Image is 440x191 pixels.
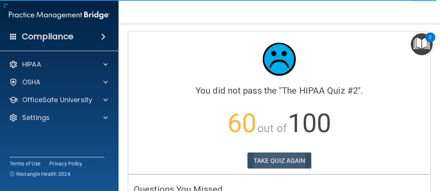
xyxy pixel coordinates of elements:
[49,160,83,167] a: Privacy Policy
[247,153,311,169] button: TAKE QUIZ AGAIN
[22,113,50,122] p: Settings
[22,60,41,69] p: HIPAA
[282,86,358,96] span: The HIPAA Quiz #2
[10,170,70,178] span: Ⓒ Rectangle Health 2024
[10,160,40,167] a: Terms of Use
[288,108,331,138] span: 100
[411,33,433,55] button: Open Resource Center, 2 new notifications
[257,37,301,81] img: sad_face.ecc698e2.jpg
[257,122,287,135] span: out of
[9,113,108,122] a: Settings
[9,60,108,69] a: HIPAA
[9,8,110,23] img: PMB logo
[134,86,425,95] h4: You did not pass the " ".
[9,95,108,104] a: OfficeSafe University
[429,37,431,47] div: 2
[227,108,256,138] span: 60
[22,31,73,42] h4: Compliance
[22,78,41,87] p: OSHA
[22,95,92,104] p: OfficeSafe University
[9,78,108,87] a: OSHA
[403,140,431,168] iframe: Drift Widget Chat Controller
